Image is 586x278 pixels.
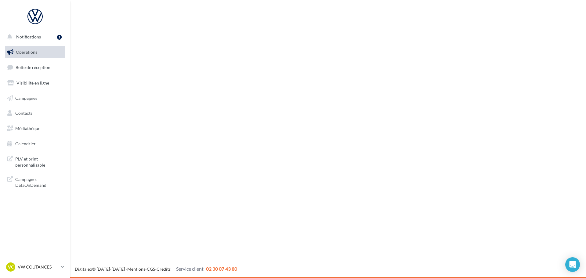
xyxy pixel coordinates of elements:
a: Calendrier [4,137,67,150]
span: Médiathèque [15,126,40,131]
span: VC [8,264,14,270]
a: PLV et print personnalisable [4,152,67,170]
span: © [DATE]-[DATE] - - - [75,266,237,272]
a: Opérations [4,46,67,59]
span: Contacts [15,110,32,116]
span: 02 30 07 43 80 [206,266,237,272]
span: Boîte de réception [16,65,50,70]
div: Open Intercom Messenger [565,257,580,272]
div: 1 [57,35,62,40]
a: Contacts [4,107,67,120]
span: Opérations [16,49,37,55]
a: Digitaleo [75,266,92,272]
span: Campagnes [15,95,37,100]
span: Calendrier [15,141,36,146]
a: Médiathèque [4,122,67,135]
span: PLV et print personnalisable [15,155,63,168]
a: Crédits [157,266,171,272]
a: Campagnes [4,92,67,105]
button: Notifications 1 [4,31,64,43]
span: Visibilité en ligne [16,80,49,85]
a: Campagnes DataOnDemand [4,173,67,191]
span: Service client [176,266,204,272]
span: Campagnes DataOnDemand [15,175,63,188]
a: Boîte de réception [4,61,67,74]
a: Mentions [127,266,145,272]
a: VC VW COUTANCES [5,261,65,273]
a: Visibilité en ligne [4,77,67,89]
a: CGS [147,266,155,272]
span: Notifications [16,34,41,39]
p: VW COUTANCES [18,264,58,270]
